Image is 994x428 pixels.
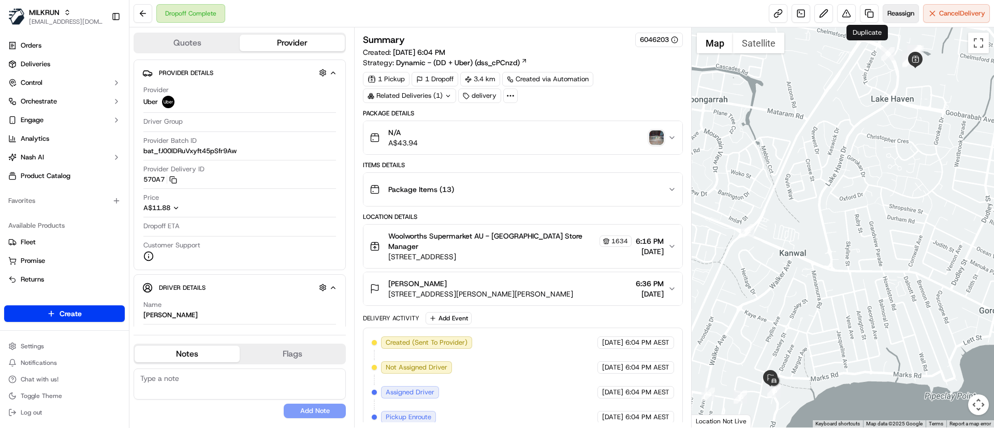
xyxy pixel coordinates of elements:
span: [DATE] [636,289,664,299]
span: N/A [388,127,418,138]
span: Name [143,300,162,309]
button: A$11.88 [143,203,235,213]
img: uber-new-logo.jpeg [162,96,174,108]
span: Dynamic - (DD + Uber) (dss_cPCnzd) [396,57,520,68]
button: Provider [240,35,345,51]
span: 6:16 PM [636,236,664,246]
span: Fleet [21,238,36,247]
span: Deliveries [21,60,50,69]
span: Driver Group [143,117,183,126]
span: Dropoff ETA [143,222,180,231]
img: photo_proof_of_delivery image [649,130,664,145]
a: Deliveries [4,56,125,72]
span: Orders [21,41,41,50]
button: Orchestrate [4,93,125,110]
span: [DATE] [602,388,623,397]
span: Settings [21,342,44,350]
span: 6:04 PM AEST [625,363,669,372]
button: Notes [135,346,240,362]
div: 13 [701,388,715,401]
span: 6:36 PM [636,278,664,289]
span: Created (Sent To Provider) [386,338,467,347]
div: Strategy: [363,57,528,68]
span: Assigned Driver [386,388,434,397]
button: Woolworths Supermarket AU - [GEOGRAPHIC_DATA] Store Manager1634[STREET_ADDRESS]6:16 PM[DATE] [363,225,682,268]
a: Promise [8,256,121,265]
button: MILKRUN [29,7,60,18]
span: Product Catalog [21,171,70,181]
div: Related Deliveries (1) [363,88,456,103]
div: 3 [910,46,924,59]
span: [DATE] [636,246,664,257]
span: A$43.94 [388,138,418,148]
span: [DATE] [602,338,623,347]
button: CancelDelivery [923,4,990,23]
span: [PERSON_NAME] [388,278,447,289]
button: Keyboard shortcuts [815,420,860,427]
button: Provider Details [142,64,337,81]
span: Price [143,193,159,202]
button: [PERSON_NAME][STREET_ADDRESS][PERSON_NAME][PERSON_NAME]6:36 PM[DATE] [363,272,682,305]
span: Returns [21,275,44,284]
span: 6:04 PM AEST [625,338,669,347]
img: Google [694,414,728,427]
span: Create [60,308,82,319]
button: Show street map [697,33,733,53]
span: Promise [21,256,45,265]
span: Provider Batch ID [143,136,197,145]
div: Delivery Activity [363,314,419,322]
div: Duplicate [846,25,888,40]
div: Package Details [363,109,682,117]
div: 4 [902,53,916,66]
button: Fleet [4,234,125,250]
a: Fleet [8,238,121,247]
div: 9 [909,46,922,59]
a: Dynamic - (DD + Uber) (dss_cPCnzd) [396,57,528,68]
span: Package Items ( 13 ) [388,184,454,195]
div: Available Products [4,217,125,234]
span: Orchestrate [21,97,57,106]
button: N/AA$43.94photo_proof_of_delivery image [363,121,682,154]
span: Provider Details [159,69,213,77]
button: Show satellite imagery [733,33,784,53]
a: Returns [8,275,121,284]
span: Chat with us! [21,375,59,383]
span: Pickup Enroute [386,412,431,422]
button: MILKRUNMILKRUN[EMAIL_ADDRESS][DOMAIN_NAME] [4,4,107,29]
button: [EMAIL_ADDRESS][DOMAIN_NAME] [29,18,103,26]
span: [STREET_ADDRESS] [388,252,631,262]
span: bat_fJ00lDRuVxyft45pSfr9Aw [143,146,237,156]
span: Nash AI [21,153,44,162]
div: Location Details [363,213,682,221]
div: 15 [734,390,747,404]
span: Provider Delivery ID [143,165,204,174]
span: Toggle Theme [21,392,62,400]
span: Uber [143,97,158,107]
div: 11 [881,47,895,61]
span: Driver Details [159,284,206,292]
span: [DATE] 6:04 PM [393,48,445,57]
div: 10 [902,54,916,67]
span: Analytics [21,134,49,143]
div: Items Details [363,161,682,169]
button: Package Items (13) [363,173,682,206]
button: Engage [4,112,125,128]
button: Promise [4,253,125,269]
button: 570A7 [143,175,177,184]
button: Toggle fullscreen view [968,33,989,53]
span: Notifications [21,359,57,367]
div: 5 [907,45,920,58]
button: Nash AI [4,149,125,166]
a: Terms (opens in new tab) [929,421,943,426]
span: Not Assigned Driver [386,363,447,372]
span: [DATE] [602,412,623,422]
button: Quotes [135,35,240,51]
span: Customer Support [143,241,200,250]
div: 6046203 [640,35,678,45]
span: Cancel Delivery [939,9,985,18]
div: 1 Pickup [363,72,410,86]
span: Woolworths Supermarket AU - [GEOGRAPHIC_DATA] Store Manager [388,231,597,252]
button: Driver Details [142,279,337,296]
